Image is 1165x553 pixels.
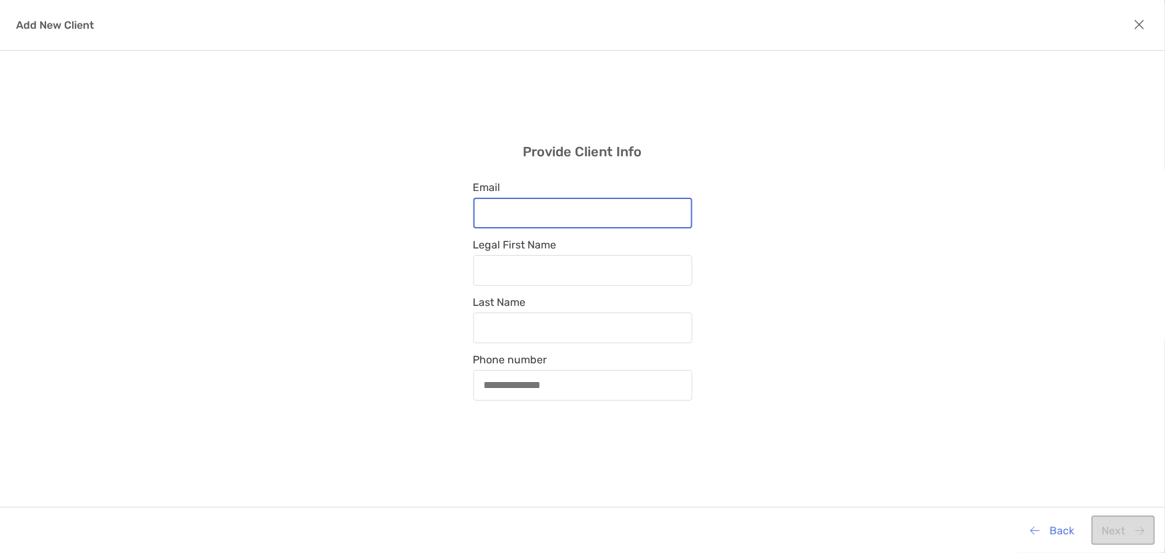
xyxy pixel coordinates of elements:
input: Legal First Name [474,264,692,276]
input: Last Name [474,322,692,333]
button: Back [1020,516,1085,545]
span: Phone number [473,353,692,366]
span: Email [473,181,692,194]
h4: Add New Client [16,19,94,31]
span: Legal First Name [473,238,692,251]
h3: Provide Client Info [523,144,642,160]
span: Last Name [473,296,692,309]
input: Email [475,207,691,218]
input: Phone number [474,379,692,391]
